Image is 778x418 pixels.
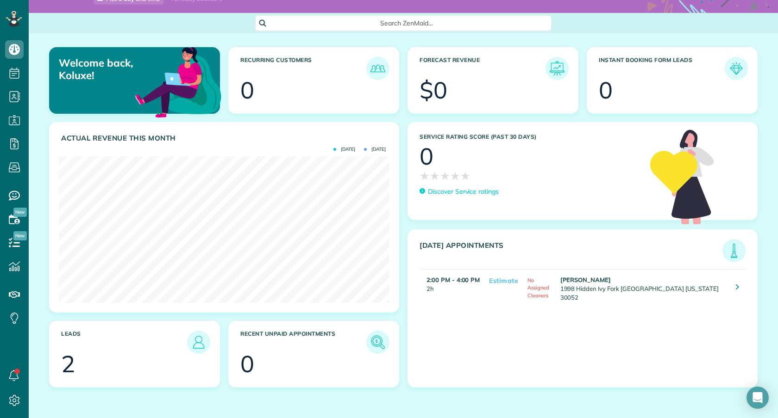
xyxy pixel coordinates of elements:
span: No Assigned Cleaners [527,277,549,298]
span: Estimate [484,275,523,287]
div: 0 [420,145,433,168]
img: dashboard_welcome-42a62b7d889689a78055ac9021e634bf52bae3f8056760290aed330b23ab8690.png [133,37,223,126]
h3: Forecast Revenue [420,57,546,80]
img: icon_todays_appointments-901f7ab196bb0bea1936b74009e4eb5ffbc2d2711fa7634e0d609ed5ef32b18b.png [725,241,743,260]
div: $0 [420,79,447,102]
h3: Recent unpaid appointments [240,331,366,354]
div: 0 [240,352,254,375]
p: Welcome back, Koluxe! [59,57,165,81]
span: [DATE] [333,147,355,152]
h3: Instant Booking Form Leads [599,57,725,80]
h3: Leads [61,331,187,354]
img: icon_unpaid_appointments-47b8ce3997adf2238b356f14209ab4cced10bd1f174958f3ca8f1d0dd7fffeee.png [369,333,387,351]
strong: [PERSON_NAME] [560,276,611,283]
div: 2 [61,352,75,375]
img: icon_form_leads-04211a6a04a5b2264e4ee56bc0799ec3eb69b7e499cbb523a139df1d13a81ae0.png [727,59,746,78]
img: icon_recurring_customers-cf858462ba22bcd05b5a5880d41d6543d210077de5bb9ebc9590e49fd87d84ed.png [369,59,387,78]
img: icon_forecast_revenue-8c13a41c7ed35a8dcfafea3cbb826a0462acb37728057bba2d056411b612bbbe.png [548,59,566,78]
span: ★ [450,168,460,184]
div: 0 [599,79,613,102]
span: New [13,231,27,240]
span: ★ [460,168,471,184]
span: New [13,208,27,217]
td: 2h [420,270,480,307]
div: Open Intercom Messenger [747,387,769,409]
img: icon_leads-1bed01f49abd5b7fead27621c3d59655bb73ed531f8eeb49469d10e621d6b896.png [189,333,208,351]
span: ★ [430,168,440,184]
td: 1998 Hidden Ivy Fork [GEOGRAPHIC_DATA] [US_STATE] 30052 [558,270,729,307]
a: Discover Service ratings [420,187,499,197]
span: ★ [440,168,450,184]
h3: [DATE] Appointments [420,241,722,262]
h3: Recurring Customers [240,57,366,80]
span: [DATE] [364,147,386,152]
div: 0 [240,79,254,102]
p: Discover Service ratings [428,187,499,197]
h3: Service Rating score (past 30 days) [420,134,641,140]
h3: Actual Revenue this month [61,134,389,142]
strong: 2:00 PM - 4:00 PM [427,276,480,283]
span: ★ [420,168,430,184]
